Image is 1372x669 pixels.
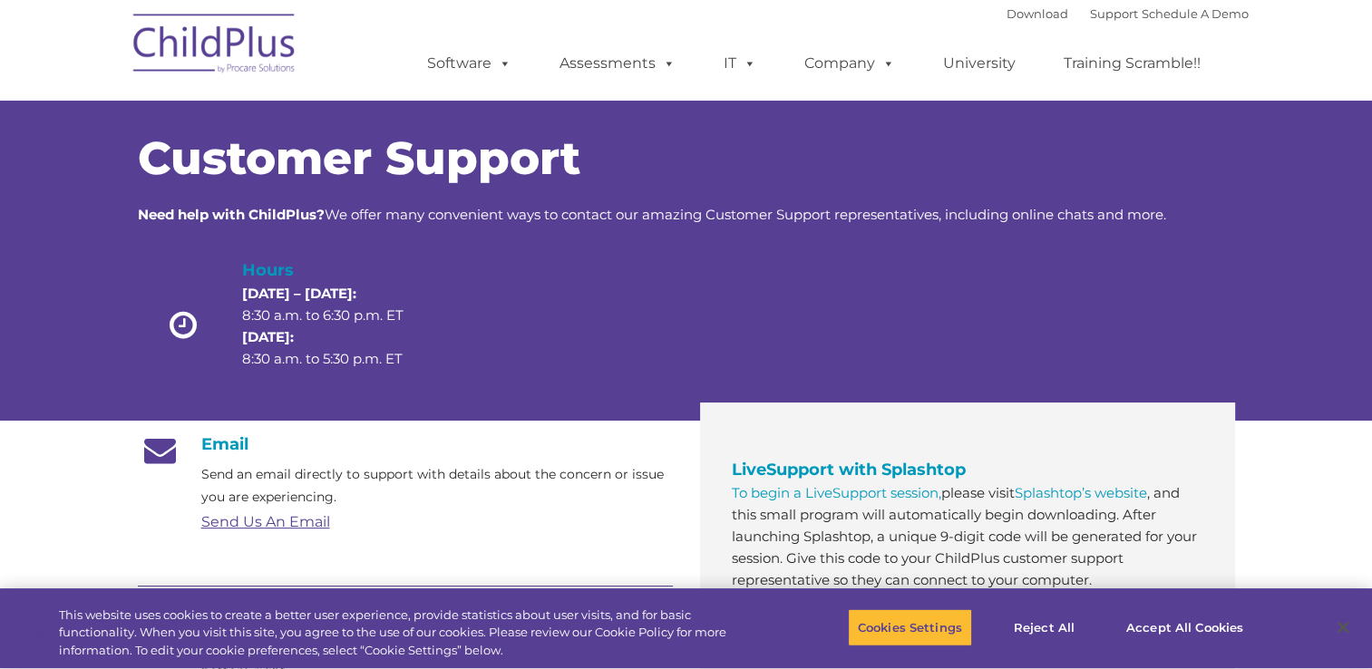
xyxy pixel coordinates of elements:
a: Training Scramble!! [1046,45,1219,82]
img: ChildPlus by Procare Solutions [124,1,306,92]
button: Accept All Cookies [1116,608,1253,646]
strong: [DATE]: [242,328,294,345]
h4: Hours [242,257,434,283]
a: Assessments [541,45,694,82]
span: We offer many convenient ways to contact our amazing Customer Support representatives, including ... [138,206,1166,223]
a: University [925,45,1034,82]
a: IT [705,45,774,82]
strong: Need help with ChildPlus? [138,206,325,223]
span: Customer Support [138,131,580,186]
button: Cookies Settings [848,608,972,646]
a: Download [1007,6,1068,21]
p: please visit , and this small program will automatically begin downloading. After launching Splas... [732,482,1203,591]
a: Schedule A Demo [1142,6,1249,21]
div: This website uses cookies to create a better user experience, provide statistics about user visit... [59,606,754,660]
p: 8:30 a.m. to 6:30 p.m. ET 8:30 a.m. to 5:30 p.m. ET [242,283,434,370]
a: To begin a LiveSupport session, [732,484,941,501]
span: LiveSupport with Splashtop [732,460,966,480]
strong: [DATE] – [DATE]: [242,285,356,302]
a: Splashtop’s website [1015,484,1147,501]
button: Reject All [988,608,1101,646]
font: | [1007,6,1249,21]
button: Close [1323,607,1363,647]
p: Send an email directly to support with details about the concern or issue you are experiencing. [201,463,673,509]
a: Support [1090,6,1138,21]
a: Software [409,45,530,82]
a: Send Us An Email [201,513,330,530]
a: Company [786,45,913,82]
h4: Email [138,434,673,454]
